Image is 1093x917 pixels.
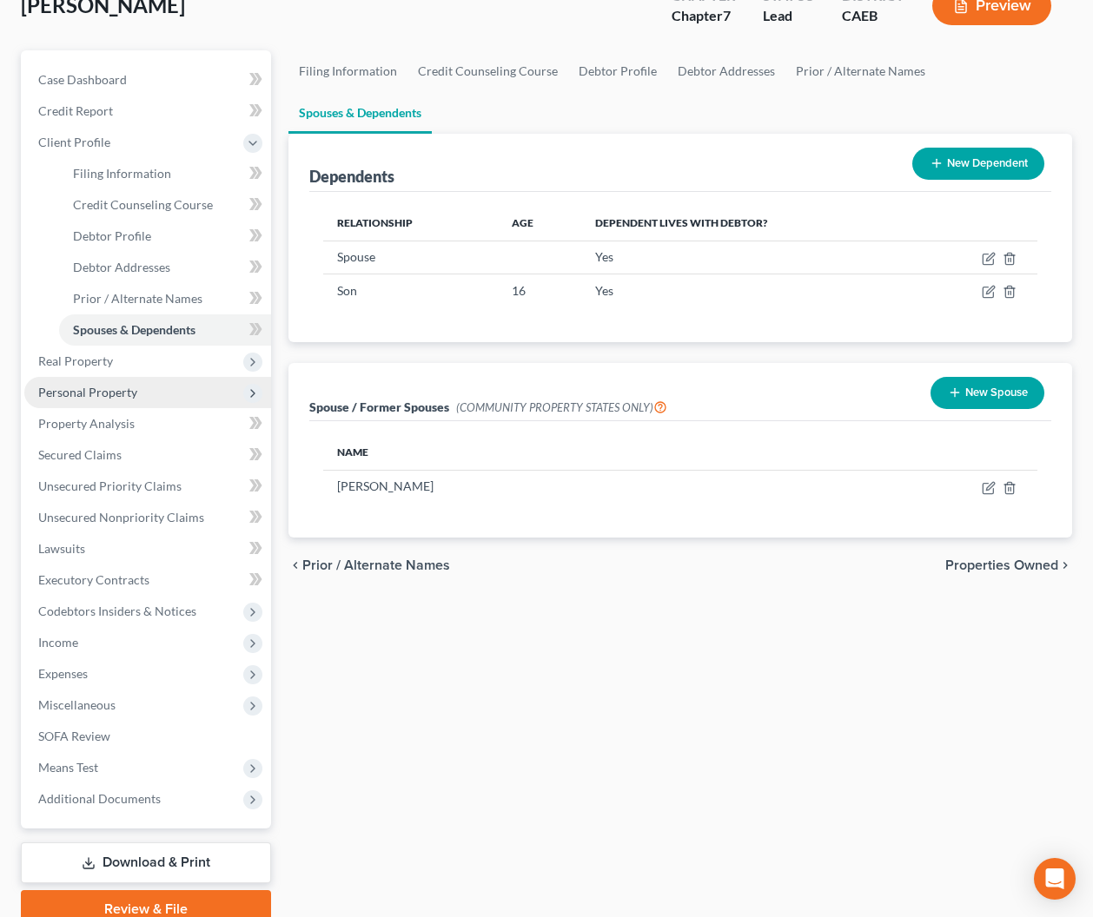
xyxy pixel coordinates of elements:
a: Property Analysis [24,408,271,439]
th: Age [498,206,581,241]
button: New Spouse [931,377,1044,409]
th: Name [323,435,781,470]
span: (COMMUNITY PROPERTY STATES ONLY) [456,400,667,414]
span: Miscellaneous [38,697,116,712]
span: Client Profile [38,135,110,149]
td: Spouse [323,241,498,274]
td: Son [323,274,498,307]
a: Spouses & Dependents [59,314,271,346]
a: Filing Information [59,158,271,189]
a: SOFA Review [24,721,271,752]
a: Executory Contracts [24,564,271,596]
a: Download & Print [21,842,271,883]
span: Real Property [38,353,113,368]
span: Prior / Alternate Names [73,291,202,306]
button: Properties Owned chevron_right [945,558,1072,572]
span: Means Test [38,760,98,775]
span: Credit Report [38,103,113,118]
button: New Dependent [912,148,1044,180]
td: 16 [498,274,581,307]
a: Credit Report [24,96,271,127]
i: chevron_right [1058,558,1072,572]
span: Secured Claims [38,447,122,462]
span: Income [38,635,78,650]
a: Prior / Alternate Names [59,283,271,314]
span: Case Dashboard [38,72,127,87]
span: SOFA Review [38,729,110,743]
span: Spouses & Dependents [73,322,195,337]
div: Open Intercom Messenger [1034,858,1076,900]
a: Credit Counseling Course [59,189,271,221]
td: [PERSON_NAME] [323,470,781,503]
span: Debtor Profile [73,228,151,243]
div: Dependents [309,166,394,187]
td: Yes [581,274,919,307]
th: Dependent lives with debtor? [581,206,919,241]
span: Lawsuits [38,541,85,556]
span: 7 [723,7,731,23]
span: Prior / Alternate Names [302,558,450,572]
span: Properties Owned [945,558,1058,572]
div: CAEB [842,6,904,26]
span: Debtor Addresses [73,260,170,274]
a: Debtor Profile [568,50,667,92]
span: Unsecured Priority Claims [38,478,182,493]
a: Filing Information [288,50,407,92]
th: Relationship [323,206,498,241]
a: Debtor Profile [59,221,271,252]
a: Debtor Addresses [667,50,785,92]
div: Lead [763,6,814,26]
a: Credit Counseling Course [407,50,568,92]
span: Unsecured Nonpriority Claims [38,510,204,524]
span: Expenses [38,666,88,681]
a: Unsecured Nonpriority Claims [24,502,271,533]
i: chevron_left [288,558,302,572]
a: Prior / Alternate Names [785,50,936,92]
a: Case Dashboard [24,64,271,96]
a: Debtor Addresses [59,252,271,283]
span: Spouse / Former Spouses [309,399,449,414]
span: Personal Property [38,385,137,399]
a: Spouses & Dependents [288,92,432,134]
a: Unsecured Priority Claims [24,471,271,502]
span: Additional Documents [38,791,161,806]
td: Yes [581,241,919,274]
span: Filing Information [73,166,171,181]
a: Secured Claims [24,439,271,471]
span: Executory Contracts [38,572,149,587]
button: chevron_left Prior / Alternate Names [288,558,450,572]
a: Lawsuits [24,533,271,564]
span: Property Analysis [38,416,135,431]
span: Credit Counseling Course [73,197,213,212]
span: Codebtors Insiders & Notices [38,604,196,618]
div: Chapter [672,6,735,26]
